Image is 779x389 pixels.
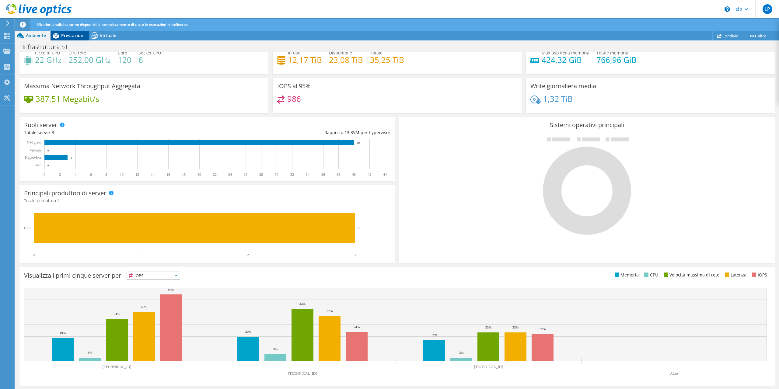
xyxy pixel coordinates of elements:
text: 37% [327,309,333,313]
text: 24% [354,325,360,329]
li: CPU [643,272,658,278]
h4: Totale produttori: [24,197,390,204]
div: Totale server: [24,129,207,136]
text: 3 [71,156,72,159]
text: 34 [306,172,309,177]
span: Totale [370,50,383,56]
text: 28 [259,172,263,177]
span: Disponibile [329,50,352,56]
text: 22% [540,327,546,331]
h4: 986 [287,96,301,102]
h4: 424,32 GiB [542,57,589,63]
h3: Write giornaliera media [530,83,596,89]
span: Virtuale [100,33,116,38]
text: Virtuale [30,148,41,152]
h1: Infrastruttura ST [20,43,77,50]
text: HPE [24,226,31,230]
text: 18 [182,172,186,177]
text: 1 [140,253,142,257]
text: 40 [357,141,360,144]
text: 32 [290,172,294,177]
text: 8 [105,172,107,177]
text: 24 [228,172,232,177]
span: Max uso della memoria [542,50,589,56]
li: Latenza [723,272,746,278]
span: IOPS [127,272,180,279]
li: IOPS [750,272,767,278]
text: Fisico [33,163,41,167]
text: 2 [59,172,61,177]
text: 20% [245,330,251,333]
h4: 252,00 GHz [68,57,111,63]
span: Picco di CPU [35,50,60,56]
h4: 22 GHz [35,57,61,63]
h4: 766,96 GiB [596,57,637,63]
text: 22 [213,172,217,177]
text: 2 [247,253,249,257]
h4: 120 [118,57,131,63]
text: 3 [358,226,360,230]
span: 1 [57,198,59,203]
text: 14 [151,172,155,177]
text: 3% [88,351,92,354]
span: CPU rete [68,50,86,56]
text: 43% [299,302,306,305]
text: 16 [166,172,170,177]
h4: 23,08 TiB [329,57,363,63]
h3: Massima Network Throughput Aggregata [24,83,140,89]
text: 23% [512,325,519,329]
a: Condividi [712,31,744,40]
text: 20 [197,172,201,177]
h3: Ruoli server [24,122,57,128]
text: 3% [459,351,464,354]
h3: Principali produttori di server [24,190,106,196]
text: 0 [47,164,49,167]
h3: IOPS al 95% [277,83,311,89]
text: 6 [90,172,92,177]
text: 4 [75,172,76,177]
span: Ulteriori analisi saranno disponibili al completamento di tutte le esecuzioni di collector. [37,22,188,27]
text: 54% [168,288,174,292]
text: 26 [244,172,247,177]
text: 0 [33,253,35,257]
svg: \n [725,6,730,12]
text: [TECHNICAL_ID] [288,371,317,376]
h4: 1,32 TiB [543,96,573,102]
span: Prestazioni [61,33,85,38]
span: 3 [52,130,54,135]
h3: Sistemi operativi principali [404,122,770,128]
text: 23% [485,325,491,329]
a: Altro [744,31,771,40]
span: Socket CPU [138,50,161,56]
h4: 6 [138,57,161,63]
div: Rapporto: VM per hypervisor [207,129,390,136]
span: Core [118,50,127,56]
text: 0 [47,149,49,152]
text: VM guest [27,141,41,145]
h4: 387,51 Megabit/s [36,96,99,102]
text: 40% [141,305,147,309]
li: Velocità massima di rete [662,272,719,278]
li: Memoria [613,272,639,278]
span: Ambiente [26,33,46,38]
text: 17% [431,333,437,337]
text: 0 [44,172,45,177]
span: 13.3 [344,130,353,135]
text: 34% [114,312,120,316]
text: Altro [670,371,678,376]
h4: 35,25 TiB [370,57,404,63]
text: 44 [383,172,387,177]
text: 12 [135,172,139,177]
span: LP [763,4,772,14]
text: 30 [275,172,278,177]
text: Hypervisor [25,155,41,160]
span: In uso [288,50,300,56]
text: 19% [60,331,66,335]
text: 38 [337,172,340,177]
span: Totale memoria [596,50,628,56]
text: 42 [368,172,371,177]
text: 40 [352,172,356,177]
text: 36 [321,172,325,177]
text: 10 [120,172,124,177]
text: 5% [273,347,278,351]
